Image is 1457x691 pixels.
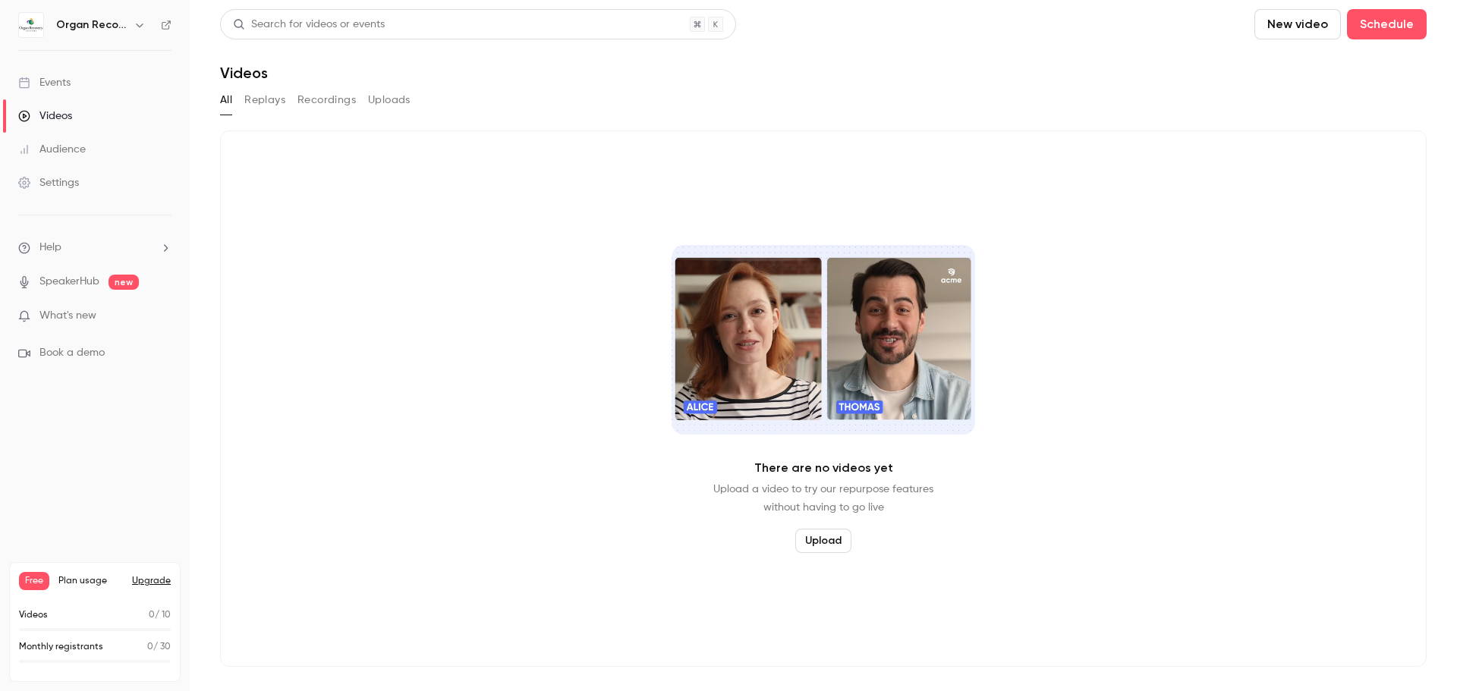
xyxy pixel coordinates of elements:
div: Audience [18,142,86,157]
p: Upload a video to try our repurpose features without having to go live [713,480,933,517]
button: New video [1254,9,1341,39]
iframe: Noticeable Trigger [153,309,172,323]
p: / 30 [147,640,171,654]
img: Organ Recovery Systems [19,13,43,37]
button: Schedule [1347,9,1427,39]
p: Videos [19,608,48,622]
button: Uploads [368,88,411,112]
button: Upgrade [132,575,171,587]
button: Upload [795,529,851,553]
button: Replays [244,88,285,112]
section: Videos [220,9,1427,682]
span: new [109,275,139,290]
div: Events [18,75,71,90]
p: There are no videos yet [754,459,893,477]
span: 0 [149,611,155,620]
div: Settings [18,175,79,190]
span: Free [19,572,49,590]
span: Help [39,240,61,256]
h6: Organ Recovery Systems [56,17,127,33]
button: All [220,88,232,112]
p: / 10 [149,608,171,622]
button: Recordings [297,88,356,112]
span: 0 [147,642,153,652]
div: Videos [18,108,72,124]
div: Search for videos or events [233,17,385,33]
span: What's new [39,308,96,324]
a: SpeakerHub [39,274,99,290]
span: Plan usage [58,575,123,587]
h1: Videos [220,64,268,82]
span: Book a demo [39,345,105,361]
li: help-dropdown-opener [18,240,172,256]
p: Monthly registrants [19,640,103,654]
